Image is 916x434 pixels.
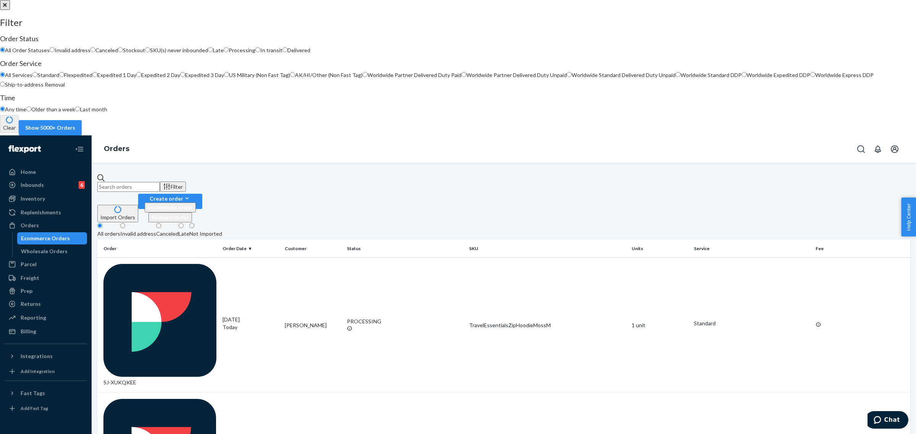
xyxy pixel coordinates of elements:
[5,81,65,88] span: Ship-to-address Removal
[208,47,213,52] input: Late
[224,72,229,77] input: US Military (Non Fast Tag)
[255,47,260,52] input: In transit
[17,5,32,12] span: Chat
[5,47,50,53] span: All Order Statuses
[287,47,310,53] span: Delivered
[92,72,97,77] input: Expedited 1 Day
[59,72,64,77] input: Flexpedited
[75,106,80,111] input: Last month
[145,47,150,52] input: SKU(s) never inbounded
[368,72,461,78] span: Worldwide Partner Delivered Duty Paid
[224,47,229,52] input: Processing
[32,72,37,77] input: Standard
[466,72,567,78] span: Worldwide Partner Delivered Duty Unpaid
[123,47,145,53] span: Stockout
[19,120,82,135] button: Show 5000+ Orders
[5,106,26,113] span: Any time
[676,72,681,77] input: Worldwide Standard DDP
[282,47,287,52] input: Delivered
[80,106,107,113] span: Last month
[180,72,185,77] input: Expedited 3 Day
[747,72,810,78] span: Worldwide Expedited DDP
[37,72,59,78] span: Standard
[742,72,747,77] input: Worldwide Expedited DDP
[185,72,224,78] span: Expedited 3 Day
[815,72,874,78] span: Worldwide Express DDP
[150,47,208,53] span: SKU(s) never inbounded
[26,106,31,111] input: Older than a week
[363,72,368,77] input: Worldwide Partner Delivered Duty Paid
[5,72,32,78] span: All Services
[95,47,118,53] span: Canceled
[136,72,141,77] input: Expedited 2 Day
[64,72,92,78] span: Flexpedited
[260,47,282,53] span: In transit
[118,47,123,52] input: Stockout
[55,47,90,53] span: Invalid address
[810,72,815,77] input: Worldwide Express DDP
[213,47,224,53] span: Late
[229,47,255,53] span: Processing
[295,72,363,78] span: AK/HI/Other (Non Fast Tag)
[290,72,295,77] input: AK/HI/Other (Non Fast Tag)
[681,72,742,78] span: Worldwide Standard DDP
[572,72,676,78] span: Worldwide Standard Delivered Duty Unpaid
[229,72,290,78] span: US Military (Non Fast Tag)
[97,72,136,78] span: Expedited 1 Day
[567,72,572,77] input: Worldwide Standard Delivered Duty Unpaid
[31,106,75,113] span: Older than a week
[461,72,466,77] input: Worldwide Partner Delivered Duty Unpaid
[90,47,95,52] input: Canceled
[50,47,55,52] input: Invalid address
[141,72,180,78] span: Expedited 2 Day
